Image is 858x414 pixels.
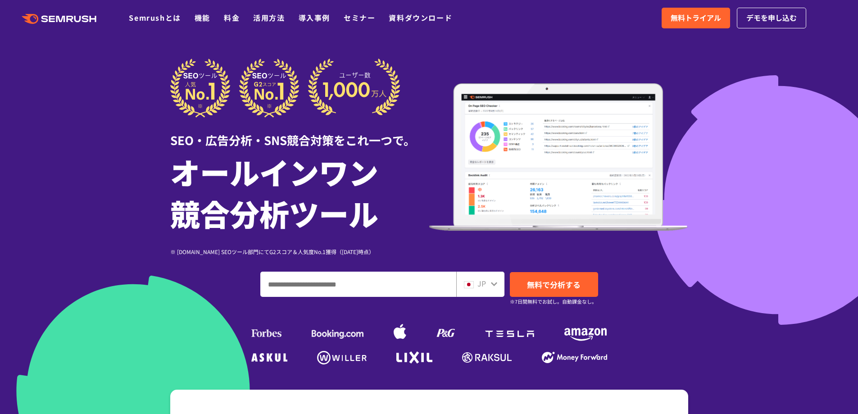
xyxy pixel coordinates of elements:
a: 資料ダウンロード [389,12,452,23]
input: ドメイン、キーワードまたはURLを入力してください [261,272,456,296]
a: 無料トライアル [662,8,730,28]
a: Semrushとは [129,12,181,23]
a: 導入事例 [299,12,330,23]
a: 無料で分析する [510,272,598,297]
a: 活用方法 [253,12,285,23]
a: デモを申し込む [737,8,806,28]
h1: オールインワン 競合分析ツール [170,151,429,234]
span: 無料トライアル [671,12,721,24]
div: ※ [DOMAIN_NAME] SEOツール部門にてG2スコア＆人気度No.1獲得（[DATE]時点） [170,247,429,256]
span: 無料で分析する [527,279,581,290]
small: ※7日間無料でお試し。自動課金なし。 [510,297,597,306]
a: 料金 [224,12,240,23]
span: JP [477,278,486,289]
a: 機能 [195,12,210,23]
div: SEO・広告分析・SNS競合対策をこれ一つで。 [170,118,429,149]
a: セミナー [344,12,375,23]
span: デモを申し込む [746,12,797,24]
